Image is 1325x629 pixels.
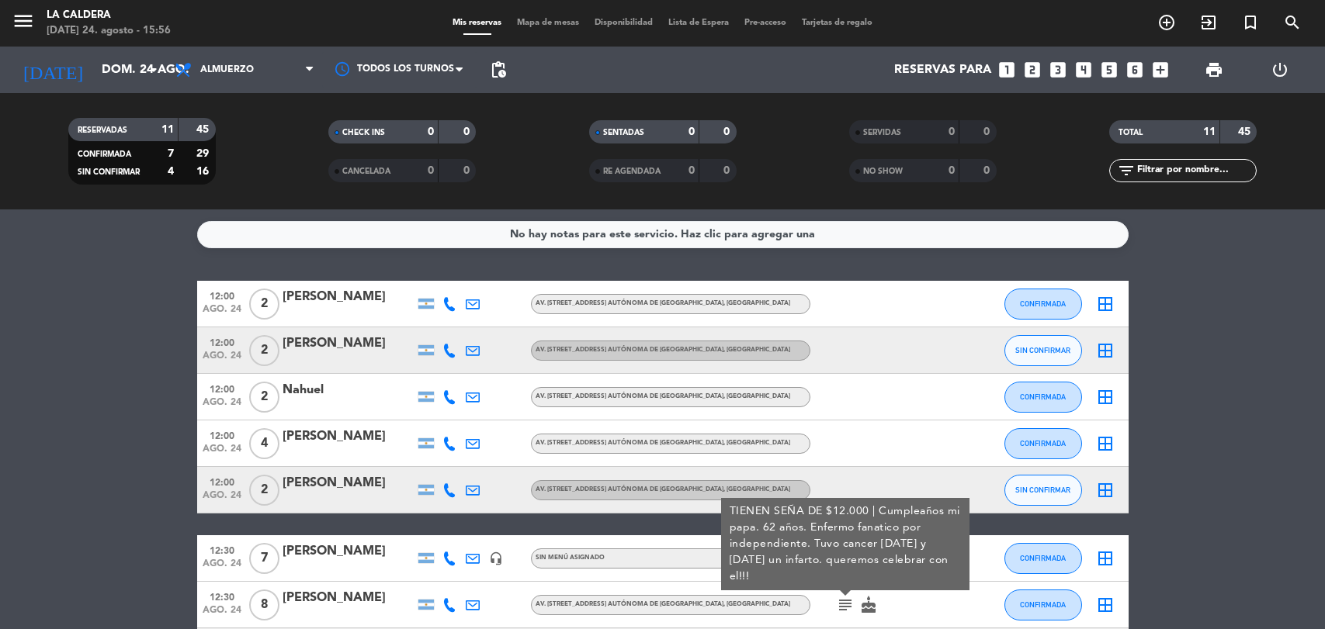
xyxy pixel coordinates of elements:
[1125,60,1145,80] i: looks_6
[661,19,737,27] span: Lista de Espera
[1020,392,1066,401] span: CONFIRMADA
[196,166,212,177] strong: 16
[859,596,878,614] i: cake
[510,226,815,244] div: No hay notas para este servicio. Haz clic para agregar una
[1096,341,1115,360] i: border_all
[536,440,790,446] span: Av. [STREET_ADDRESS] Autónoma de [GEOGRAPHIC_DATA], [GEOGRAPHIC_DATA]
[47,23,171,39] div: [DATE] 24. agosto - 15:56
[283,473,414,493] div: [PERSON_NAME]
[1004,589,1082,620] button: CONFIRMADA
[249,589,279,620] span: 8
[1004,428,1082,459] button: CONFIRMADA
[836,596,855,614] i: subject
[283,588,414,608] div: [PERSON_NAME]
[863,129,901,137] span: SERVIDAS
[1096,295,1115,313] i: border_all
[536,300,790,306] span: Av. [STREET_ADDRESS] Autónoma de [GEOGRAPHIC_DATA], [GEOGRAPHIC_DATA]
[489,551,503,565] i: headset_mic
[342,168,390,175] span: CANCELADA
[78,168,140,176] span: SIN CONFIRMAR
[737,19,794,27] span: Pre-acceso
[445,19,509,27] span: Mis reservas
[428,126,434,137] strong: 0
[1096,434,1115,453] i: border_all
[1199,13,1218,32] i: exit_to_app
[203,605,241,623] span: ago. 24
[1119,129,1143,137] span: TOTAL
[78,150,131,158] span: CONFIRMADA
[1096,549,1115,568] i: border_all
[723,165,733,176] strong: 0
[1020,299,1066,308] span: CONFIRMADA
[196,148,212,159] strong: 29
[997,60,1017,80] i: looks_one
[203,490,241,508] span: ago. 24
[536,486,790,492] span: Av. [STREET_ADDRESS] Autónoma de [GEOGRAPHIC_DATA], [GEOGRAPHIC_DATA]
[949,126,955,137] strong: 0
[949,165,955,176] strong: 0
[1004,475,1082,506] button: SIN CONFIRMAR
[47,8,171,23] div: La Caldera
[203,558,241,576] span: ago. 24
[489,60,508,79] span: pending_actions
[1074,60,1094,80] i: looks_4
[203,304,241,322] span: ago. 24
[689,126,695,137] strong: 0
[144,60,163,79] i: arrow_drop_down
[12,9,35,33] i: menu
[249,335,279,366] span: 2
[200,64,254,75] span: Almuerzo
[1096,596,1115,614] i: border_all
[1015,346,1070,354] span: SIN CONFIRMAR
[1096,481,1115,499] i: border_all
[603,168,661,175] span: RE AGENDADA
[203,351,241,368] span: ago. 24
[168,148,174,159] strong: 7
[203,587,241,605] span: 12:30
[203,333,241,351] span: 12:00
[1136,162,1256,179] input: Filtrar por nombre...
[428,165,434,176] strong: 0
[12,53,94,87] i: [DATE]
[249,289,279,320] span: 2
[1157,13,1176,32] i: add_circle_outline
[203,286,241,304] span: 12:00
[283,287,414,307] div: [PERSON_NAME]
[603,129,644,137] span: SENTADAS
[1004,382,1082,413] button: CONFIRMADA
[1150,60,1171,80] i: add_box
[203,472,241,490] span: 12:00
[1099,60,1119,80] i: looks_5
[729,503,961,585] div: TIENEN SEÑA DE $12.000 | Cumpleaños mi papa. 62 años. Enfermo fanatico por independiente. Tuvo ca...
[1271,60,1289,79] i: power_settings_new
[203,379,241,397] span: 12:00
[78,126,127,134] span: RESERVADAS
[249,428,279,459] span: 4
[161,124,174,135] strong: 11
[1247,47,1313,93] div: LOG OUT
[249,382,279,413] span: 2
[1096,388,1115,406] i: border_all
[1004,543,1082,574] button: CONFIRMADA
[283,334,414,354] div: [PERSON_NAME]
[342,129,385,137] span: CHECK INS
[794,19,880,27] span: Tarjetas de regalo
[723,126,733,137] strong: 0
[249,543,279,574] span: 7
[463,126,473,137] strong: 0
[1020,600,1066,609] span: CONFIRMADA
[1048,60,1068,80] i: looks_3
[689,165,695,176] strong: 0
[1020,439,1066,448] span: CONFIRMADA
[12,9,35,38] button: menu
[168,166,174,177] strong: 4
[1004,289,1082,320] button: CONFIRMADA
[1015,486,1070,494] span: SIN CONFIRMAR
[536,555,605,561] span: Sin menú asignado
[196,124,212,135] strong: 45
[463,165,473,176] strong: 0
[1020,554,1066,562] span: CONFIRMADA
[536,347,790,353] span: Av. [STREET_ADDRESS] Autónoma de [GEOGRAPHIC_DATA], [GEOGRAPHIC_DATA]
[509,19,587,27] span: Mapa de mesas
[863,168,903,175] span: NO SHOW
